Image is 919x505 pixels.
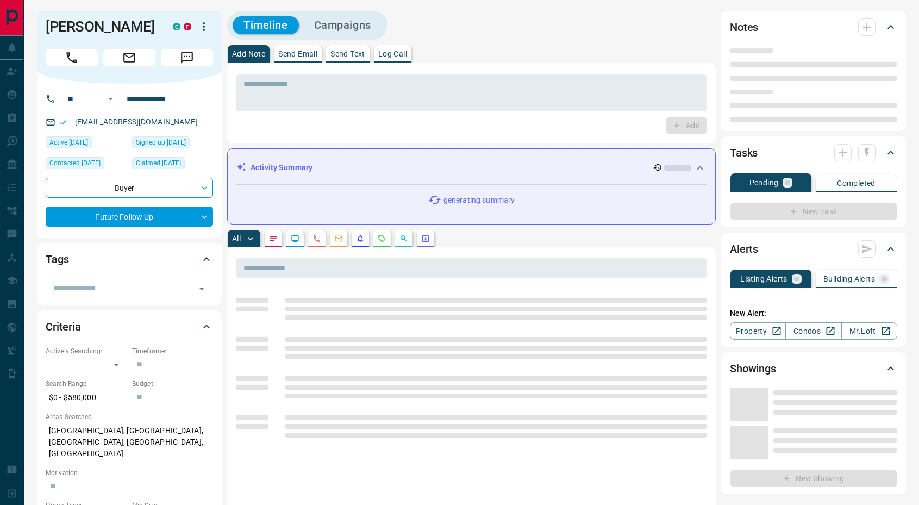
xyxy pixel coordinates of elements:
h2: Tasks [730,144,758,161]
a: Property [730,322,786,340]
div: Tasks [730,140,897,166]
span: Claimed [DATE] [136,158,181,169]
svg: Lead Browsing Activity [291,234,299,243]
div: Activity Summary [236,158,707,178]
span: Signed up [DATE] [136,137,186,148]
div: condos.ca [173,23,180,30]
h2: Alerts [730,240,758,258]
p: Building Alerts [823,275,875,283]
p: Completed [837,179,876,187]
svg: Agent Actions [421,234,430,243]
svg: Email Verified [60,119,67,126]
p: Motivation: [46,468,213,478]
span: Contacted [DATE] [49,158,101,169]
p: Send Email [278,50,317,58]
h2: Tags [46,251,68,268]
p: Pending [749,179,779,186]
p: Actively Searching: [46,346,127,356]
div: Showings [730,356,897,382]
p: $0 - $580,000 [46,389,127,407]
p: Add Note [232,50,265,58]
div: Buyer [46,178,213,198]
p: Log Call [378,50,407,58]
div: Thu Jul 10 2025 [46,157,127,172]
svg: Listing Alerts [356,234,365,243]
p: Budget: [132,379,213,389]
div: property.ca [184,23,191,30]
h2: Showings [730,360,776,377]
button: Campaigns [303,16,382,34]
span: Call [46,49,98,66]
p: [GEOGRAPHIC_DATA], [GEOGRAPHIC_DATA], [GEOGRAPHIC_DATA], [GEOGRAPHIC_DATA], [GEOGRAPHIC_DATA] [46,422,213,463]
button: Timeline [233,16,299,34]
p: New Alert: [730,308,897,319]
p: generating summary [443,195,515,206]
button: Open [104,92,117,105]
svg: Requests [378,234,386,243]
h2: Criteria [46,318,81,335]
svg: Calls [312,234,321,243]
div: Criteria [46,314,213,340]
p: Areas Searched: [46,412,213,422]
h2: Notes [730,18,758,36]
span: Message [161,49,213,66]
span: Active [DATE] [49,137,88,148]
div: Notes [730,14,897,40]
p: All [232,235,241,242]
svg: Opportunities [399,234,408,243]
svg: Emails [334,234,343,243]
a: Condos [785,322,841,340]
div: Alerts [730,236,897,262]
div: Future Follow Up [46,207,213,227]
div: Thu Nov 28 2024 [132,136,213,152]
a: [EMAIL_ADDRESS][DOMAIN_NAME] [75,117,198,126]
h1: [PERSON_NAME] [46,18,157,35]
p: Activity Summary [251,162,312,173]
p: Timeframe: [132,346,213,356]
p: Send Text [330,50,365,58]
button: Open [194,281,209,296]
svg: Notes [269,234,278,243]
div: Sat Jul 12 2025 [46,136,127,152]
a: Mr.Loft [841,322,897,340]
span: Email [103,49,155,66]
div: Tags [46,246,213,272]
p: Search Range: [46,379,127,389]
div: Thu Nov 28 2024 [132,157,213,172]
p: Listing Alerts [740,275,787,283]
